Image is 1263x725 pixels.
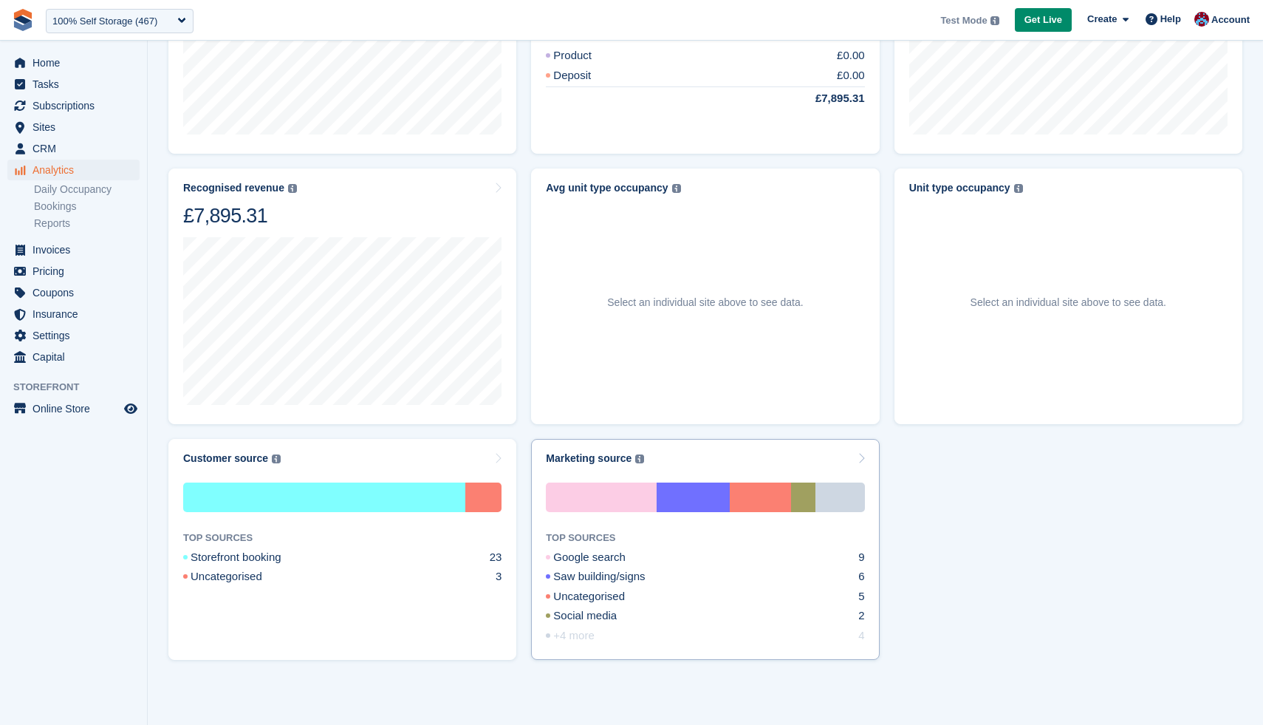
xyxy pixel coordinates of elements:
[858,549,864,566] div: 9
[635,455,644,463] img: icon-info-grey-7440780725fd019a000dd9b08b2336e03edf1995a4989e88bcd33f0948082b44.svg
[1014,184,1023,193] img: icon-info-grey-7440780725fd019a000dd9b08b2336e03edf1995a4989e88bcd33f0948082b44.svg
[32,52,121,73] span: Home
[546,568,680,585] div: Saw building/signs
[858,588,864,605] div: 5
[546,549,661,566] div: Google search
[52,14,157,29] div: 100% Self Storage (467)
[183,182,284,194] div: Recognised revenue
[13,380,147,395] span: Storefront
[7,347,140,367] a: menu
[32,239,121,260] span: Invoices
[837,67,865,84] div: £0.00
[183,530,502,545] div: TOP SOURCES
[32,398,121,419] span: Online Store
[288,184,297,193] img: icon-info-grey-7440780725fd019a000dd9b08b2336e03edf1995a4989e88bcd33f0948082b44.svg
[7,117,140,137] a: menu
[7,261,140,282] a: menu
[465,483,502,512] div: Uncategorised
[12,9,34,31] img: stora-icon-8386f47178a22dfd0bd8f6a31ec36ba5ce8667c1dd55bd0f319d3a0aa187defe.svg
[858,607,864,624] div: 2
[32,117,121,137] span: Sites
[546,47,627,64] div: Product
[7,95,140,116] a: menu
[32,282,121,303] span: Coupons
[1194,12,1209,27] img: David Hughes
[496,568,502,585] div: 3
[34,183,140,197] a: Daily Occupancy
[1160,12,1181,27] span: Help
[546,182,668,194] div: Avg unit type occupancy
[32,138,121,159] span: CRM
[183,549,317,566] div: Storefront booking
[7,138,140,159] a: menu
[34,200,140,214] a: Bookings
[940,13,987,28] span: Test Mode
[32,95,121,116] span: Subscriptions
[909,182,1010,194] div: Unit type occupancy
[546,607,652,624] div: Social media
[1087,12,1117,27] span: Create
[32,347,121,367] span: Capital
[607,295,803,310] p: Select an individual site above to see data.
[7,239,140,260] a: menu
[7,282,140,303] a: menu
[7,74,140,95] a: menu
[122,400,140,418] a: Preview store
[32,261,121,282] span: Pricing
[1024,13,1062,27] span: Get Live
[546,588,660,605] div: Uncategorised
[1211,13,1250,27] span: Account
[7,398,140,419] a: menu
[546,627,629,644] div: +4 more
[32,160,121,180] span: Analytics
[183,203,297,228] div: £7,895.31
[546,483,656,512] div: Google search
[1015,8,1072,33] a: Get Live
[183,483,465,512] div: Storefront booking
[672,184,681,193] img: icon-info-grey-7440780725fd019a000dd9b08b2336e03edf1995a4989e88bcd33f0948082b44.svg
[32,74,121,95] span: Tasks
[990,16,999,25] img: icon-info-grey-7440780725fd019a000dd9b08b2336e03edf1995a4989e88bcd33f0948082b44.svg
[32,325,121,346] span: Settings
[730,483,791,512] div: Uncategorised
[7,325,140,346] a: menu
[858,627,864,644] div: 4
[546,452,631,465] div: Marketing source
[546,67,626,84] div: Deposit
[34,217,140,231] a: Reports
[858,568,864,585] div: 6
[7,160,140,180] a: menu
[183,568,298,585] div: Uncategorised
[815,483,864,512] div: +4 more
[780,90,865,107] div: £7,895.31
[32,304,121,324] span: Insurance
[183,452,268,465] div: Customer source
[490,549,502,566] div: 23
[7,304,140,324] a: menu
[7,52,140,73] a: menu
[546,530,864,545] div: TOP SOURCES
[971,295,1166,310] p: Select an individual site above to see data.
[657,483,730,512] div: Saw building/signs
[272,455,281,463] img: icon-info-grey-7440780725fd019a000dd9b08b2336e03edf1995a4989e88bcd33f0948082b44.svg
[791,483,815,512] div: Social media
[837,47,865,64] div: £0.00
